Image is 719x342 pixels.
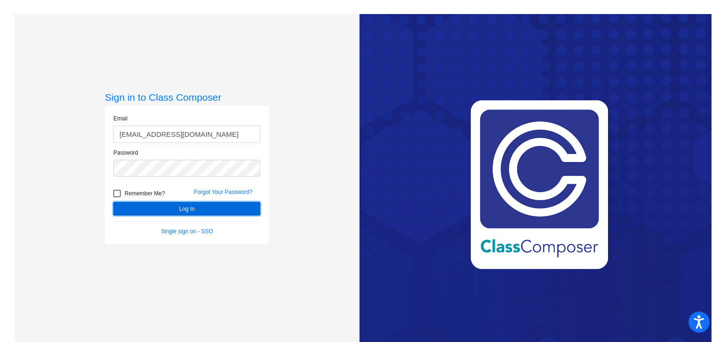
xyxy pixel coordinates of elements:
[125,188,165,199] span: Remember Me?
[113,202,260,216] button: Log In
[105,91,269,103] h3: Sign in to Class Composer
[113,114,127,123] label: Email
[113,149,138,157] label: Password
[194,189,252,195] a: Forgot Your Password?
[161,228,213,235] a: Single sign on - SSO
